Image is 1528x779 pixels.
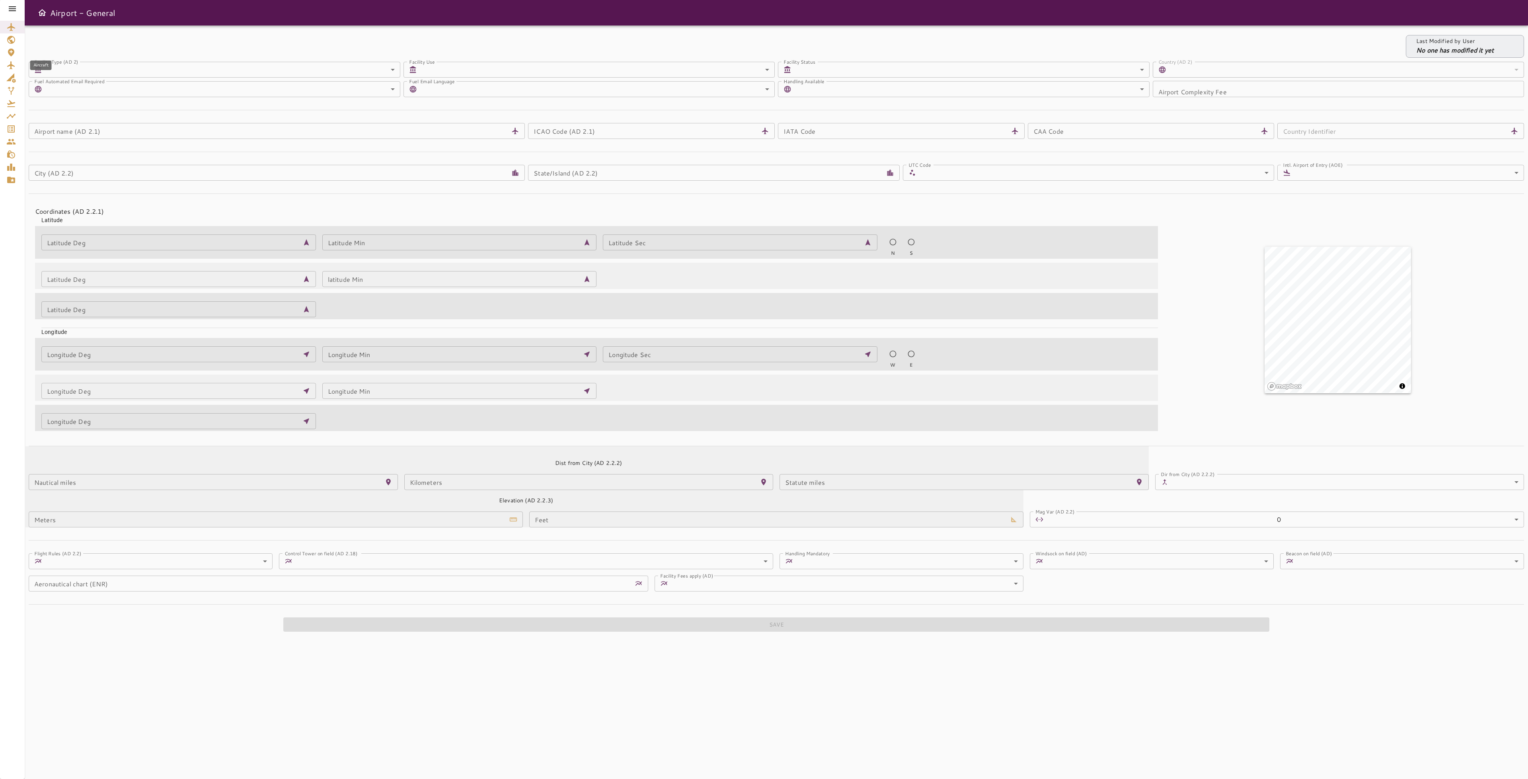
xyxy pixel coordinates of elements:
[910,250,913,257] span: S
[1397,381,1407,391] button: Toggle attribution
[783,78,824,84] label: Handling Available
[1035,550,1087,556] label: Windsock on field (AD)
[891,250,895,257] span: N
[1161,471,1214,477] label: Dir from City (AD 2.2.2)
[1416,37,1494,45] p: Last Modified by User
[1267,382,1302,391] a: Mapbox logo
[34,58,78,65] label: Facility Type (AD 2)
[35,210,1158,224] div: Latitude
[1416,45,1494,55] p: No one has modified it yet
[908,161,931,168] label: UTC Code
[30,61,52,70] div: Aircraft
[783,58,815,65] label: Facility Status
[34,5,50,21] button: Open drawer
[409,58,435,65] label: Facility Use
[660,572,713,579] label: Facility Fees apply (AD)
[34,78,105,84] label: Fuel Automated Email Required
[1294,165,1524,181] div: ​
[50,6,116,19] h6: Airport - General
[499,496,553,505] h6: Elevation (AD 2.2.3)
[1286,550,1332,556] label: Beacon on field (AD)
[1047,512,1524,527] div: 0
[1035,508,1075,515] label: Mag Var (AD 2.2)
[35,207,1152,216] h4: Coordinates (AD 2.2.1)
[35,322,1158,336] div: Longitude
[34,550,82,556] label: Flight Rules (AD 2.2)
[910,361,913,369] span: E
[890,361,895,369] span: W
[785,550,830,556] label: Handling Mandatory
[285,550,358,556] label: Control Tower on field (AD 2.18)
[555,459,622,468] h6: Dist from City (AD 2.2.2)
[409,78,455,84] label: Fuel Email Language
[1265,247,1411,393] canvas: Map
[1283,161,1343,168] label: Intl. Airport of Entry (AOE)
[1158,58,1193,65] label: Country (AD 2)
